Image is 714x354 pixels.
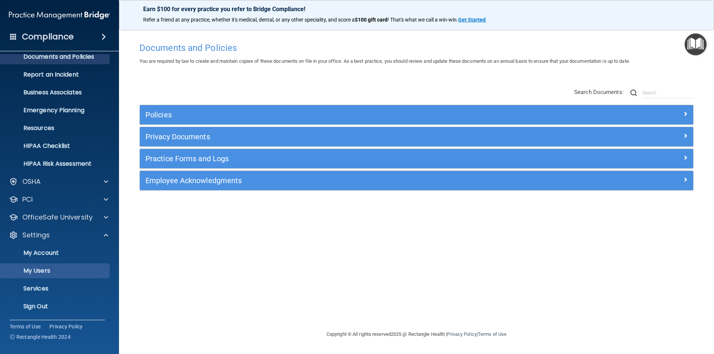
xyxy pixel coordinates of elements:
[22,32,74,42] h4: Compliance
[5,71,106,78] p: Report an Incident
[5,249,106,257] p: My Account
[458,17,486,23] strong: Get Started
[10,323,41,330] a: Terms of Use
[145,176,549,185] h5: Employee Acknowledgments
[9,177,108,186] a: OSHA
[5,285,106,292] p: Services
[5,303,106,310] p: Sign Out
[22,231,50,240] p: Settings
[139,58,630,64] span: You are required by law to create and maintain copies of these documents on file in your office. ...
[5,124,106,132] p: Resources
[643,87,694,98] input: Search
[630,90,637,96] img: ic-search.3b580494.png
[478,331,506,337] a: Terms of Use
[5,267,106,275] p: My Users
[143,6,690,13] p: Earn $100 for every practice you refer to Bridge Compliance!
[145,111,549,119] h5: Policies
[281,322,552,346] div: Copyright © All rights reserved 2025 @ Rectangle Health | |
[10,333,71,341] span: Ⓒ Rectangle Health 2024
[22,195,33,204] p: PCI
[145,153,688,165] a: Practice Forms and Logs
[22,177,41,186] p: OSHA
[9,195,108,204] a: PCI
[9,8,110,23] img: PMB logo
[22,213,93,222] p: OfficeSafe University
[49,323,83,330] a: Privacy Policy
[145,155,549,163] h5: Practice Forms and Logs
[5,89,106,96] p: Business Associates
[9,231,108,240] a: Settings
[145,131,688,143] a: Privacy Documents
[9,213,108,222] a: OfficeSafe University
[139,43,694,53] h4: Documents and Policies
[5,160,106,168] p: HIPAA Risk Assessment
[685,33,707,55] button: Open Resource Center
[355,17,387,23] strong: $100 gift card
[145,175,688,186] a: Employee Acknowledgments
[5,53,106,61] p: Documents and Policies
[458,17,487,23] a: Get Started
[447,331,476,337] a: Privacy Policy
[5,142,106,150] p: HIPAA Checklist
[143,17,355,23] span: Refer a friend at any practice, whether it's medical, dental, or any other speciality, and score a
[574,89,624,95] span: Search Documents:
[5,107,106,114] p: Emergency Planning
[145,109,688,121] a: Policies
[387,17,458,23] span: ! That's what we call a win-win.
[145,133,549,141] h5: Privacy Documents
